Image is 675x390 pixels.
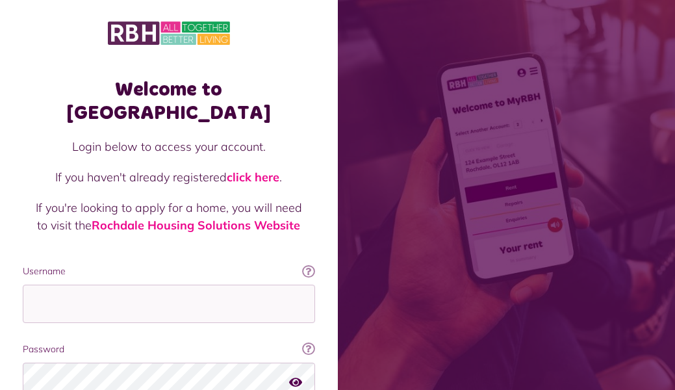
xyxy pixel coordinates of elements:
[227,170,279,185] a: click here
[23,78,315,125] h1: Welcome to [GEOGRAPHIC_DATA]
[23,265,315,278] label: Username
[92,218,300,233] a: Rochdale Housing Solutions Website
[36,168,302,186] p: If you haven't already registered .
[36,199,302,234] p: If you're looking to apply for a home, you will need to visit the
[23,343,315,356] label: Password
[108,19,230,47] img: MyRBH
[36,138,302,155] p: Login below to access your account.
